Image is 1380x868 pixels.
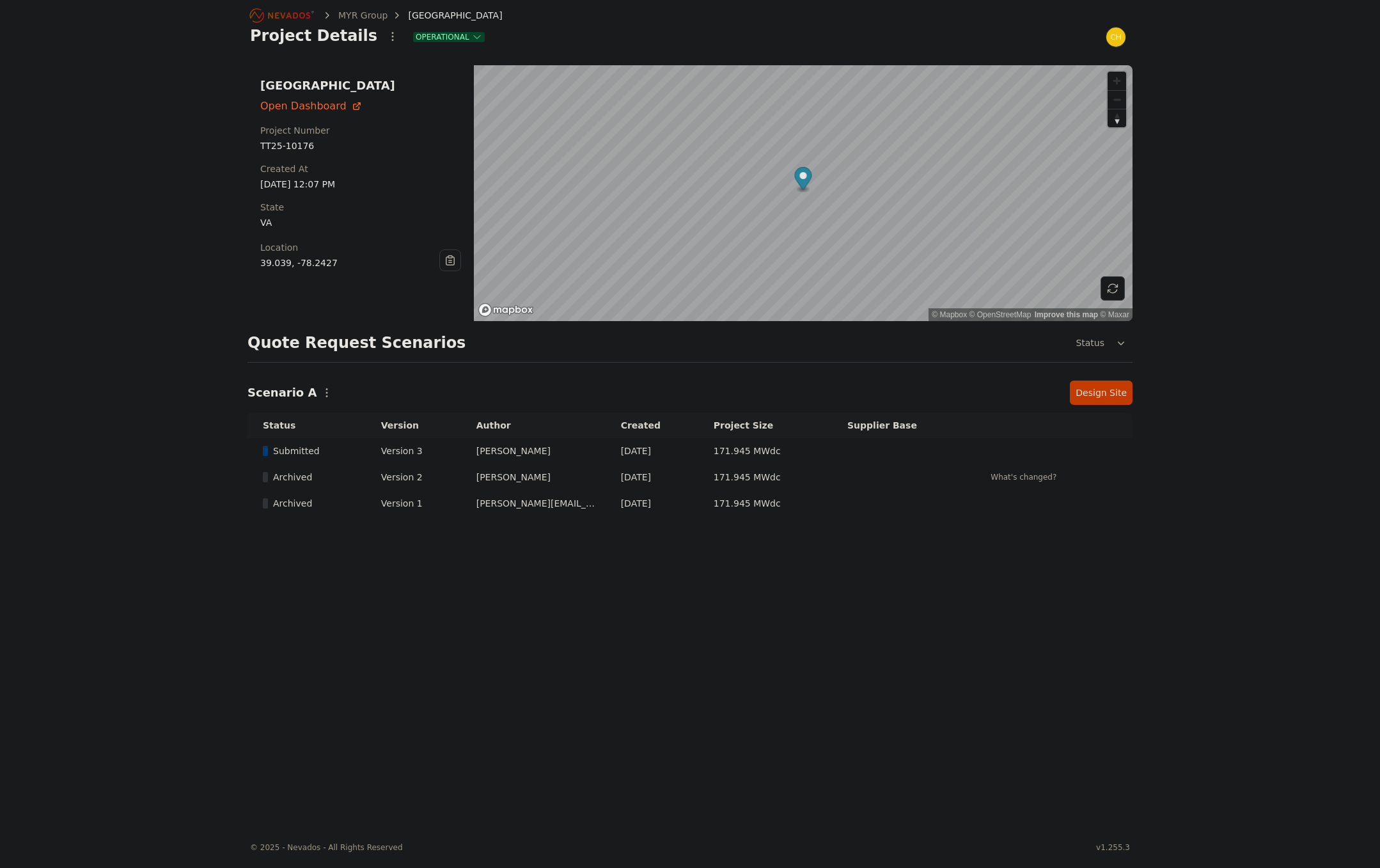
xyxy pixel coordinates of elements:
[698,438,832,464] td: 171.945 MWdc
[247,464,1133,491] tr: ArchivedVersion 2[PERSON_NAME][DATE]171.945 MWdcWhat's changed?
[606,464,698,491] td: [DATE]
[1108,72,1126,90] button: Zoom in
[606,413,698,438] th: Created
[832,413,969,438] th: Supplier Base
[250,5,503,26] nav: Breadcrumb
[461,464,606,491] td: [PERSON_NAME]
[1108,90,1126,109] button: Zoom out
[250,26,377,46] h1: Project Details
[247,438,1133,464] tr: SubmittedVersion 3[PERSON_NAME][DATE]171.945 MWdc
[263,497,359,510] div: Archived
[478,303,534,317] a: Mapbox homepage
[247,413,366,438] th: Status
[1096,842,1130,853] div: v1.255.3
[1035,310,1098,319] a: Improve this map
[1108,109,1126,127] span: Reset bearing to north
[263,445,359,457] div: Submitted
[247,491,1133,516] tr: ArchivedVersion 1[PERSON_NAME][EMAIL_ADDRESS][PERSON_NAME][DOMAIN_NAME][DATE]171.945 MWdc
[932,310,967,319] a: Mapbox
[1108,109,1126,127] button: Reset bearing to north
[366,464,461,491] td: Version 2
[1106,27,1126,47] img: chris.young@nevados.solar
[263,471,359,484] div: Archived
[260,201,461,214] div: State
[247,384,317,402] h2: Scenario A
[260,256,439,269] div: 39.039, -78.2427
[260,99,347,114] span: Open Dashboard
[260,139,461,152] div: TT25-10176
[260,178,461,191] div: [DATE] 12:07 PM
[260,99,461,114] a: Open Dashboard
[260,124,461,137] div: Project Number
[366,438,461,464] td: Version 3
[247,333,466,353] h2: Quote Request Scenarios
[366,413,461,438] th: Version
[250,842,403,853] div: © 2025 - Nevados - All Rights Reserved
[1065,331,1133,354] button: Status
[461,413,606,438] th: Author
[698,491,832,516] td: 171.945 MWdc
[260,162,461,175] div: Created At
[461,491,606,516] td: [PERSON_NAME][EMAIL_ADDRESS][PERSON_NAME][DOMAIN_NAME]
[606,438,698,464] td: [DATE]
[1070,336,1104,349] span: Status
[366,491,461,516] td: Version 1
[260,216,461,229] div: VA
[969,310,1031,319] a: OpenStreetMap
[698,413,832,438] th: Project Size
[1108,91,1126,109] span: Zoom out
[1100,310,1129,319] a: Maxar
[474,65,1133,321] canvas: Map
[698,464,832,491] td: 171.945 MWdc
[260,78,461,93] h2: [GEOGRAPHIC_DATA]
[338,9,388,22] a: MYR Group
[985,470,1062,484] button: What's changed?
[260,241,439,254] div: Location
[461,438,606,464] td: [PERSON_NAME]
[606,491,698,516] td: [DATE]
[413,32,485,42] button: Operational
[1070,381,1133,405] a: Design Site
[390,9,502,22] div: [GEOGRAPHIC_DATA]
[794,167,812,193] div: Map marker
